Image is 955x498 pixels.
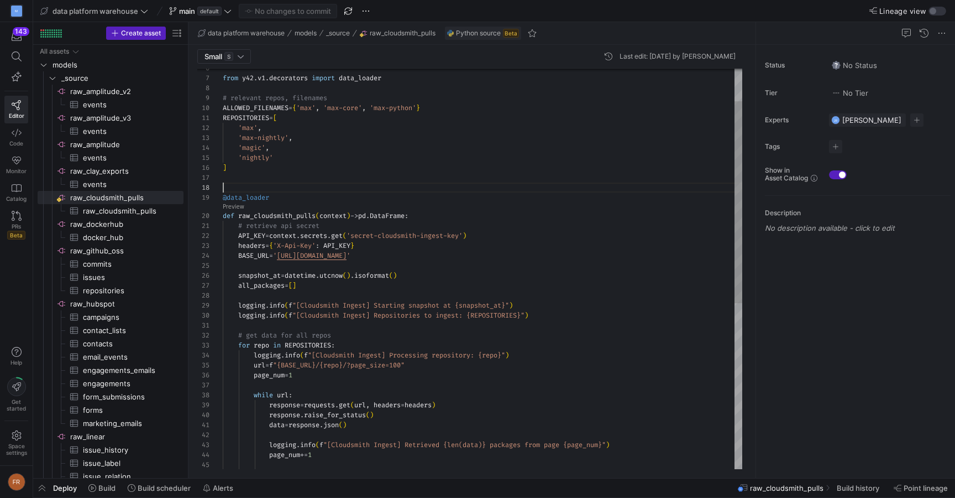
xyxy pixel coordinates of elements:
span: raw_amplitude​​​​​​​​ [70,138,182,151]
span: # get data for all repos [238,331,331,340]
span: models [295,29,317,37]
span: raw_dockerhub​​​​​​​​ [70,218,182,231]
img: No tier [832,89,841,97]
span: raw_linear​​​​​​​​ [70,430,182,443]
span: # relevant repos, filenames [223,94,327,102]
span: logging [254,351,281,360]
button: models [292,27,319,40]
div: 12 [197,123,209,133]
a: issue_label​​​​​​​​​ [38,456,183,470]
div: Press SPACE to select this row. [38,350,183,364]
button: Help [4,342,28,371]
div: 143 [13,27,29,36]
span: context [269,231,296,240]
span: Beta [7,231,25,240]
span: . [254,74,258,82]
span: form_submissions​​​​​​​​​ [83,391,171,403]
a: form_submissions​​​​​​​​​ [38,390,183,403]
span: raw_amplitude_v3​​​​​​​​ [70,112,182,124]
span: Code [9,140,23,147]
div: 29 [197,300,209,310]
a: forms​​​​​​​​​ [38,403,183,417]
a: events​​​​​​​​​ [38,98,183,111]
span: : [316,241,319,250]
div: 22 [197,231,209,241]
span: Status [765,61,820,69]
span: . [265,74,269,82]
a: contacts​​​​​​​​​ [38,337,183,350]
button: Alerts [198,479,238,497]
span: ALLOWED_FILENAMES [223,103,288,112]
span: issue_relation​​​​​​​​​ [83,470,171,483]
button: No tierNo Tier [829,86,871,100]
span: logging [238,311,265,320]
div: 30 [197,310,209,320]
span: logging [238,301,265,310]
p: No description available - click to edit [765,224,951,232]
span: Help [9,359,23,366]
span: campaigns​​​​​​​​​ [83,311,171,324]
button: Getstarted [4,373,28,416]
span: Beta [503,29,519,38]
span: repo [254,341,269,350]
div: Press SPACE to select this row. [38,164,183,178]
div: 19 [197,193,209,203]
span: repositories​​​​​​​​​ [83,284,171,297]
span: 'magic' [238,143,265,152]
span: } [416,103,420,112]
span: ) [347,271,350,280]
span: secrets [300,231,327,240]
button: FR [4,470,28,494]
span: { [269,241,273,250]
span: ( [343,231,347,240]
span: # retrieve api secret [238,221,319,230]
button: Build [83,479,120,497]
div: Press SPACE to select this row. [38,98,183,111]
span: 'max-core' [323,103,362,112]
div: Press SPACE to select this row. [38,284,183,297]
span: marketing_emails​​​​​​​​​ [83,417,171,430]
span: raw_amplitude_v2​​​​​​​​ [70,85,182,98]
span: ) [393,271,397,280]
span: ( [285,311,288,320]
span: events​​​​​​​​​ [83,98,171,111]
span: REPOSITORIES [285,341,331,350]
a: raw_amplitude​​​​​​​​ [38,138,183,151]
span: all_packages [238,281,285,290]
span: in [273,341,281,350]
span: events​​​​​​​​​ [83,178,171,191]
a: raw_clay_exports​​​​​​​​ [38,164,183,178]
span: models [53,59,182,71]
div: Press SPACE to select this row. [38,271,183,284]
a: campaigns​​​​​​​​​ [38,310,183,324]
span: info [269,301,285,310]
span: = [285,281,288,290]
span: Editor [9,112,24,119]
div: 13 [197,133,209,143]
div: Press SPACE to select this row. [38,257,183,271]
a: events​​​​​​​​​ [38,124,183,138]
div: Last edit: [DATE] by [PERSON_NAME] [620,53,736,60]
span: data platform warehouse [208,29,285,37]
div: 14 [197,143,209,153]
span: ] [292,281,296,290]
span: ) [505,351,509,360]
span: S [224,52,233,61]
span: raw_cloudsmith_pulls [238,211,316,220]
div: Press SPACE to select this row. [38,231,183,244]
span: , [362,103,366,112]
div: 24 [197,251,209,261]
span: v1 [258,74,265,82]
span: { [292,103,296,112]
a: Code [4,123,28,151]
button: Build history [832,479,886,497]
span: Python source [456,29,501,37]
div: Press SPACE to select this row. [38,297,183,310]
div: Press SPACE to select this row. [38,217,183,231]
a: marketing_emails​​​​​​​​​ [38,417,183,430]
span: Show in Asset Catalog [765,167,808,182]
div: 11 [197,113,209,123]
span: def [223,211,234,220]
a: events​​​​​​​​​ [38,151,183,164]
div: 28 [197,290,209,300]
